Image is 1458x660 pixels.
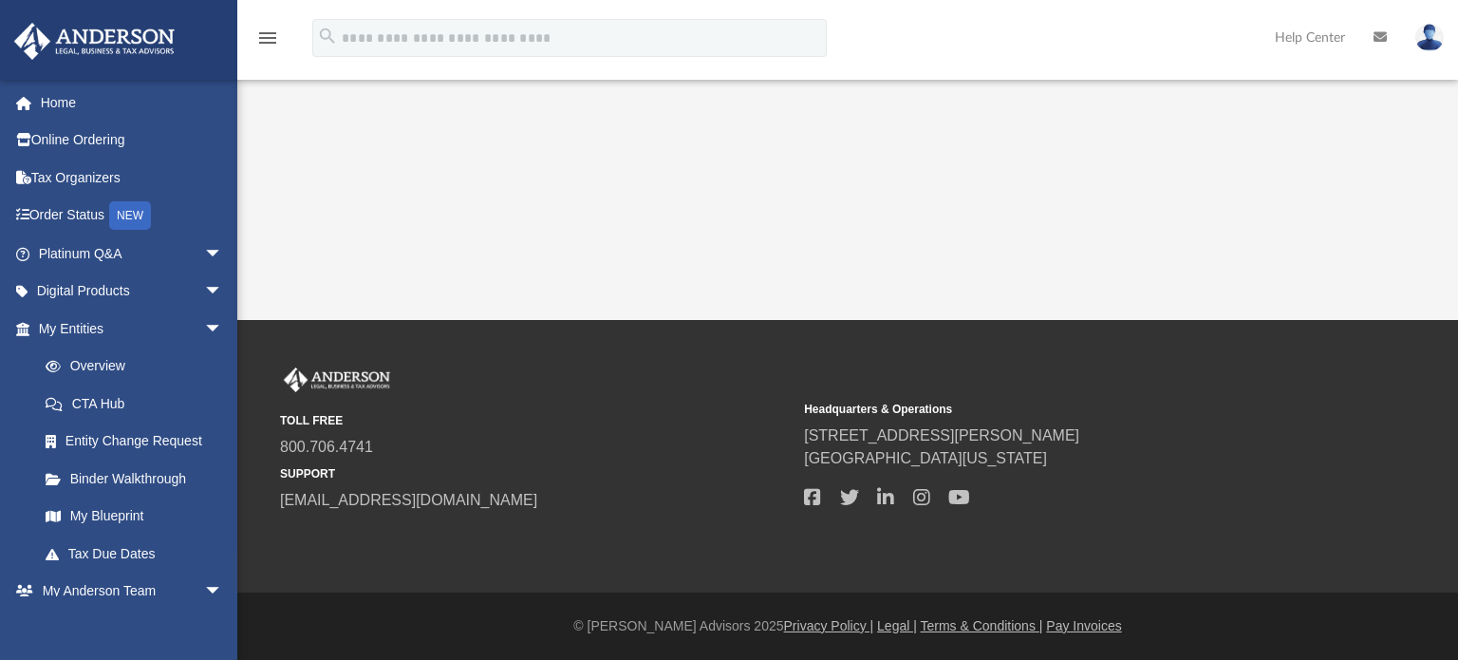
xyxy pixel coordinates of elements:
[317,26,338,47] i: search
[13,197,252,236] a: Order StatusNEW
[204,310,242,349] span: arrow_drop_down
[280,412,791,429] small: TOLL FREE
[877,618,917,633] a: Legal |
[27,460,252,498] a: Binder Walkthrough
[804,450,1047,466] a: [GEOGRAPHIC_DATA][US_STATE]
[13,122,252,160] a: Online Ordering
[804,401,1315,418] small: Headquarters & Operations
[921,618,1043,633] a: Terms & Conditions |
[784,618,874,633] a: Privacy Policy |
[13,273,252,311] a: Digital Productsarrow_drop_down
[256,36,279,49] a: menu
[204,235,242,273] span: arrow_drop_down
[9,23,180,60] img: Anderson Advisors Platinum Portal
[27,535,252,573] a: Tax Due Dates
[1415,24,1444,51] img: User Pic
[1046,618,1121,633] a: Pay Invoices
[27,385,252,423] a: CTA Hub
[13,84,252,122] a: Home
[109,201,151,230] div: NEW
[13,235,252,273] a: Platinum Q&Aarrow_drop_down
[280,368,394,392] img: Anderson Advisors Platinum Portal
[27,498,242,536] a: My Blueprint
[280,492,537,508] a: [EMAIL_ADDRESS][DOMAIN_NAME]
[204,573,242,612] span: arrow_drop_down
[13,310,252,348] a: My Entitiesarrow_drop_down
[237,616,1458,636] div: © [PERSON_NAME] Advisors 2025
[804,427,1079,443] a: [STREET_ADDRESS][PERSON_NAME]
[13,573,242,611] a: My Anderson Teamarrow_drop_down
[256,27,279,49] i: menu
[204,273,242,311] span: arrow_drop_down
[280,465,791,482] small: SUPPORT
[13,159,252,197] a: Tax Organizers
[27,348,252,386] a: Overview
[27,423,252,461] a: Entity Change Request
[280,439,373,455] a: 800.706.4741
